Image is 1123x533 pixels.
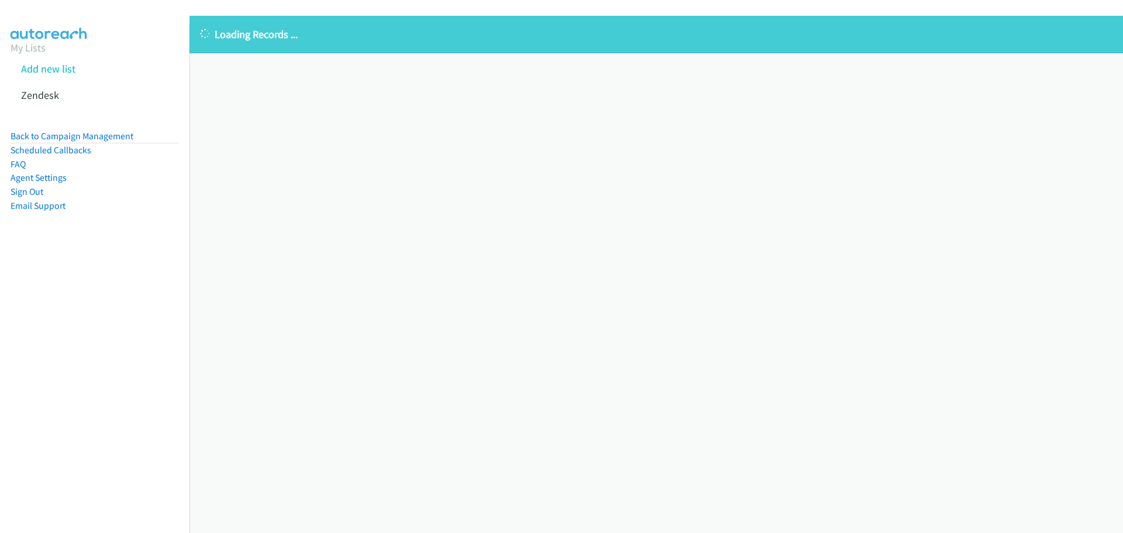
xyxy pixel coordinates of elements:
[11,130,133,142] a: Back to Campaign Management
[21,88,59,102] a: Zendesk
[11,200,66,211] a: Email Support
[21,62,75,75] a: Add new list
[11,172,67,183] a: Agent Settings
[11,159,26,170] a: FAQ
[11,186,43,197] a: Sign Out
[200,26,1112,42] p: Loading Records ...
[11,145,91,156] a: Scheduled Callbacks
[11,41,46,54] a: My Lists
